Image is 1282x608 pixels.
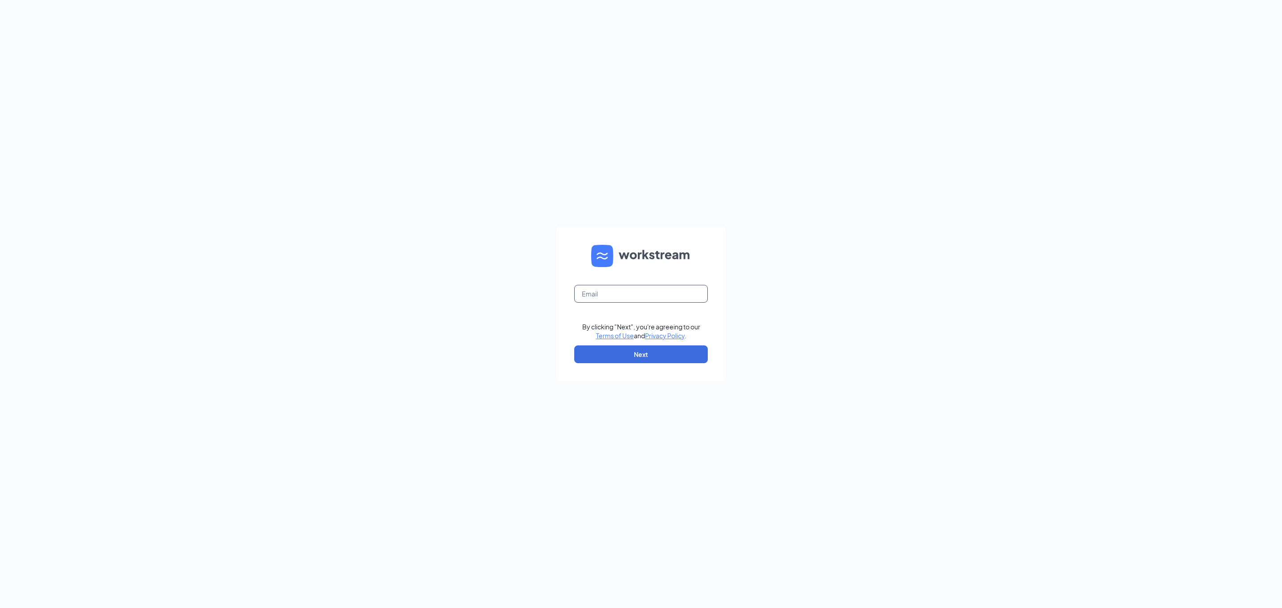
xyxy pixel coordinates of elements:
[596,332,634,340] a: Terms of Use
[645,332,685,340] a: Privacy Policy
[582,322,700,340] div: By clicking "Next", you're agreeing to our and .
[591,245,691,267] img: WS logo and Workstream text
[574,285,708,303] input: Email
[574,345,708,363] button: Next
